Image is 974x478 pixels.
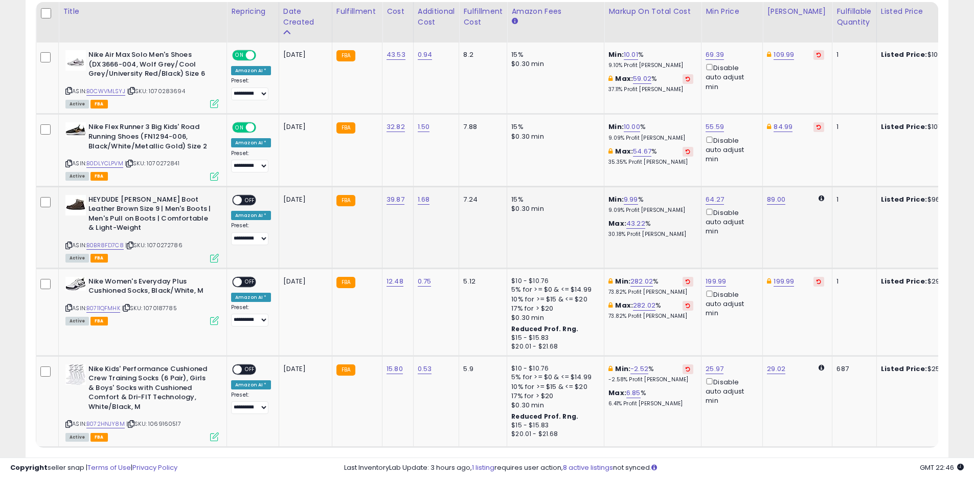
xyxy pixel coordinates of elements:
[387,276,403,287] a: 12.48
[608,62,693,69] p: 9.10% Profit [PERSON_NAME]
[608,301,693,320] div: %
[706,276,726,287] a: 199.99
[65,172,89,181] span: All listings currently available for purchase on Amazon
[608,364,693,383] div: %
[881,276,927,286] b: Listed Price:
[608,135,693,142] p: 9.09% Profit [PERSON_NAME]
[686,149,690,154] i: Revert to store-level Max Markup
[608,219,693,238] div: %
[624,122,640,132] a: 10.00
[615,300,633,310] b: Max:
[881,50,966,59] div: $109.99
[511,59,596,69] div: $0.30 min
[231,138,271,147] div: Amazon AI *
[511,401,596,410] div: $0.30 min
[283,277,324,286] div: [DATE]
[624,194,638,205] a: 9.99
[511,342,596,351] div: $20.01 - $21.68
[615,74,633,83] b: Max:
[65,277,86,291] img: 41xyosXutfL._SL40_.jpg
[881,364,927,374] b: Listed Price:
[231,380,271,389] div: Amazon AI *
[511,392,596,401] div: 17% for > $20
[88,277,213,298] b: Nike Women's Everyday Plus Cushioned Socks, Black/White, M
[65,100,89,108] span: All listings currently available for purchase on Amazon
[231,150,271,173] div: Preset:
[233,123,246,132] span: ON
[615,146,633,156] b: Max:
[231,304,271,327] div: Preset:
[774,122,792,132] a: 84.99
[511,412,578,421] b: Reduced Prof. Rng.
[125,159,179,167] span: | SKU: 1070272841
[881,50,927,59] b: Listed Price:
[65,433,89,442] span: All listings currently available for purchase on Amazon
[132,463,177,472] a: Privacy Policy
[920,463,964,472] span: 2025-10-14 22:46 GMT
[608,147,693,166] div: %
[706,135,755,164] div: Disable auto adjust min
[344,463,964,473] div: Last InventoryLab Update: 3 hours ago, requires user action, not synced.
[511,373,596,382] div: 5% for >= $0 & <= $14.99
[86,420,125,428] a: B072HNJY8M
[463,364,499,374] div: 5.9
[511,364,596,373] div: $10 - $10.76
[125,241,183,249] span: | SKU: 1070272786
[463,122,499,132] div: 7.88
[608,86,693,93] p: 37.11% Profit [PERSON_NAME]
[418,364,432,374] a: 0.53
[231,222,271,245] div: Preset:
[608,74,693,93] div: %
[90,254,108,263] span: FBA
[615,364,630,374] b: Min:
[511,195,596,204] div: 15%
[836,50,868,59] div: 1
[608,194,624,204] b: Min:
[418,50,433,60] a: 0.94
[336,195,355,206] small: FBA
[511,285,596,294] div: 5% for >= $0 & <= $14.99
[608,388,693,407] div: %
[608,50,693,69] div: %
[418,122,430,132] a: 1.50
[90,317,108,325] span: FBA
[881,195,966,204] div: $96.00
[511,313,596,322] div: $0.30 min
[608,159,693,166] p: 35.35% Profit [PERSON_NAME]
[233,51,246,60] span: ON
[336,6,378,17] div: Fulfillment
[608,313,693,320] p: 73.82% Profit [PERSON_NAME]
[86,159,123,168] a: B0DLYCLPVM
[767,194,785,205] a: 89.00
[774,276,794,287] a: 199.99
[65,254,89,263] span: All listings currently available for purchase on Amazon
[511,277,596,286] div: $10 - $10.76
[706,194,724,205] a: 64.27
[87,463,131,472] a: Terms of Use
[231,6,275,17] div: Repricing
[90,433,108,442] span: FBA
[463,195,499,204] div: 7.24
[122,304,177,312] span: | SKU: 1070187785
[418,6,455,28] div: Additional Cost
[86,87,125,96] a: B0CWVMLSYJ
[65,364,219,440] div: ASIN:
[88,122,213,154] b: Nike Flex Runner 3 Big Kids' Road Running Shoes (FN1294-006, Black/White/Metallic Gold) Size 2
[511,304,596,313] div: 17% for > $20
[706,289,755,318] div: Disable auto adjust min
[231,392,271,415] div: Preset:
[630,276,653,287] a: 282.02
[511,6,600,17] div: Amazon Fees
[608,122,693,141] div: %
[608,277,693,296] div: %
[881,277,966,286] div: $29.99
[604,2,701,42] th: The percentage added to the cost of goods (COGS) that forms the calculator for Min & Max prices.
[65,317,89,325] span: All listings currently available for purchase on Amazon
[463,6,503,28] div: Fulfillment Cost
[242,277,258,286] span: OFF
[563,463,613,472] a: 8 active listings
[836,195,868,204] div: 1
[283,6,328,28] div: Date Created
[774,50,794,60] a: 109.99
[836,6,872,28] div: Fulfillable Quantity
